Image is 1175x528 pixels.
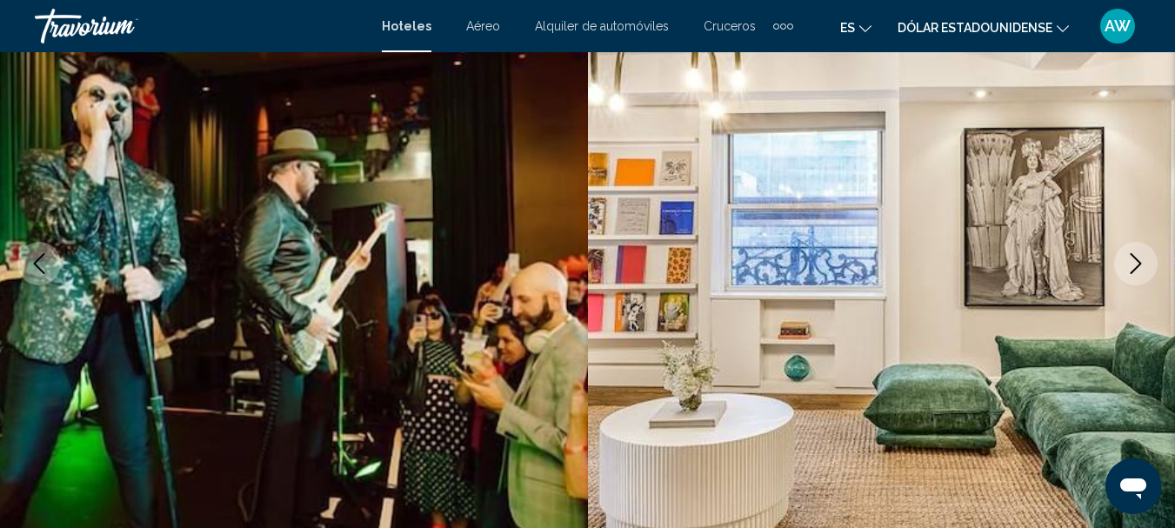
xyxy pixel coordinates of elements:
button: Cambiar idioma [840,15,871,40]
a: Aéreo [466,19,500,33]
font: es [840,21,855,35]
font: Dólar estadounidense [898,21,1052,35]
a: Alquiler de automóviles [535,19,669,33]
a: Cruceros [704,19,756,33]
button: Menú de usuario [1095,8,1140,44]
button: Previous image [17,242,61,285]
button: Elementos de navegación adicionales [773,12,793,40]
a: Travorium [35,9,364,43]
font: AW [1105,17,1131,35]
a: Hoteles [382,19,431,33]
button: Next image [1114,242,1158,285]
iframe: Botón para iniciar la ventana de mensajería [1105,458,1161,514]
button: Cambiar moneda [898,15,1069,40]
